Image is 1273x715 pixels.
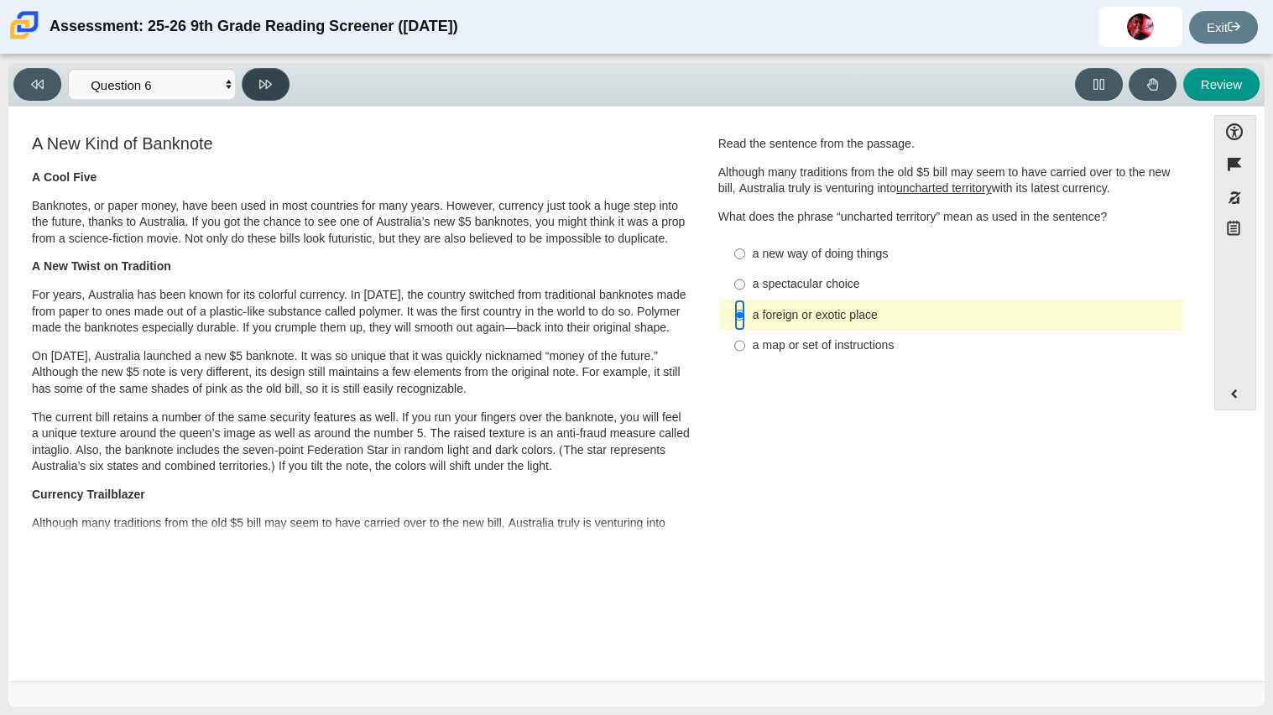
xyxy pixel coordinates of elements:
button: Flag item [1214,148,1256,180]
button: Open Accessibility Menu [1214,115,1256,148]
b: Currency Trailblazer [32,487,145,502]
u: uncharted territory [896,180,992,196]
p: Although many traditions from the old $5 bill may seem to have carried over to the new bill, Aust... [718,164,1185,197]
button: Toggle response masking [1214,181,1256,214]
img: Carmen School of Science & Technology [7,8,42,43]
button: Expand menu. Displays the button labels. [1215,378,1255,410]
h3: A New Kind of Banknote [32,134,691,153]
a: Exit [1189,11,1258,44]
button: Notepad [1214,214,1256,248]
a: Carmen School of Science & Technology [7,31,42,45]
div: a spectacular choice [753,276,1176,293]
p: What does the phrase “uncharted territory” mean as used in the sentence? [718,209,1185,226]
b: A Cool Five [32,170,97,185]
button: Review [1183,68,1260,101]
p: On [DATE], Australia launched a new $5 banknote. It was so unique that it was quickly nicknamed “... [32,348,691,398]
button: Raise Your Hand [1129,68,1176,101]
p: For years, Australia has been known for its colorful currency. In [DATE], the country switched fr... [32,287,691,337]
p: Read the sentence from the passage. [718,136,1185,153]
div: a new way of doing things [753,246,1176,263]
p: The current bill retains a number of the same security features as well. If you run your fingers ... [32,410,691,475]
div: Assessment: 25-26 9th Grade Reading Screener ([DATE]) [50,7,458,47]
div: a map or set of instructions [753,337,1176,354]
div: a foreign or exotic place [753,307,1176,324]
img: traeyvon.feltoncas.8PZCbm [1127,13,1154,40]
b: A New Twist on Tradition [32,258,171,274]
p: Banknotes, or paper money, have been used in most countries for many years. However, currency jus... [32,198,691,248]
div: Assessment items [17,115,1197,534]
p: Although many traditions from the old $5 bill may seem to have carried over to the new bill, Aust... [32,515,691,581]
